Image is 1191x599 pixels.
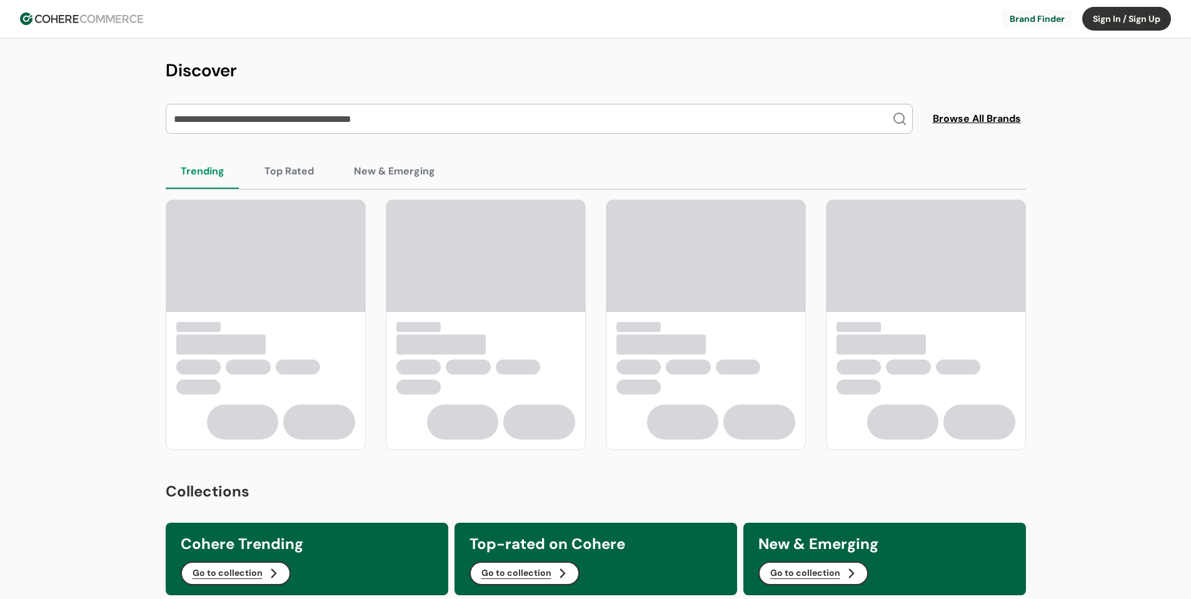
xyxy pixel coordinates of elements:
[1082,7,1171,31] button: Sign In / Sign Up
[933,111,1021,126] span: Browse All Brands
[249,154,329,189] button: Top Rated
[20,13,143,25] img: Cohere Logo
[166,480,1026,503] h2: Collections
[181,533,433,555] h3: Cohere Trending
[339,154,450,189] button: New & Emerging
[758,561,868,585] button: Go to collection
[181,561,291,585] button: Go to collection
[758,533,1011,555] h3: New & Emerging
[933,111,1026,126] a: Browse All Brands
[166,154,239,189] button: Trending
[470,561,580,585] button: Go to collection
[470,533,722,555] h3: Top-rated on Cohere
[166,59,237,82] span: Discover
